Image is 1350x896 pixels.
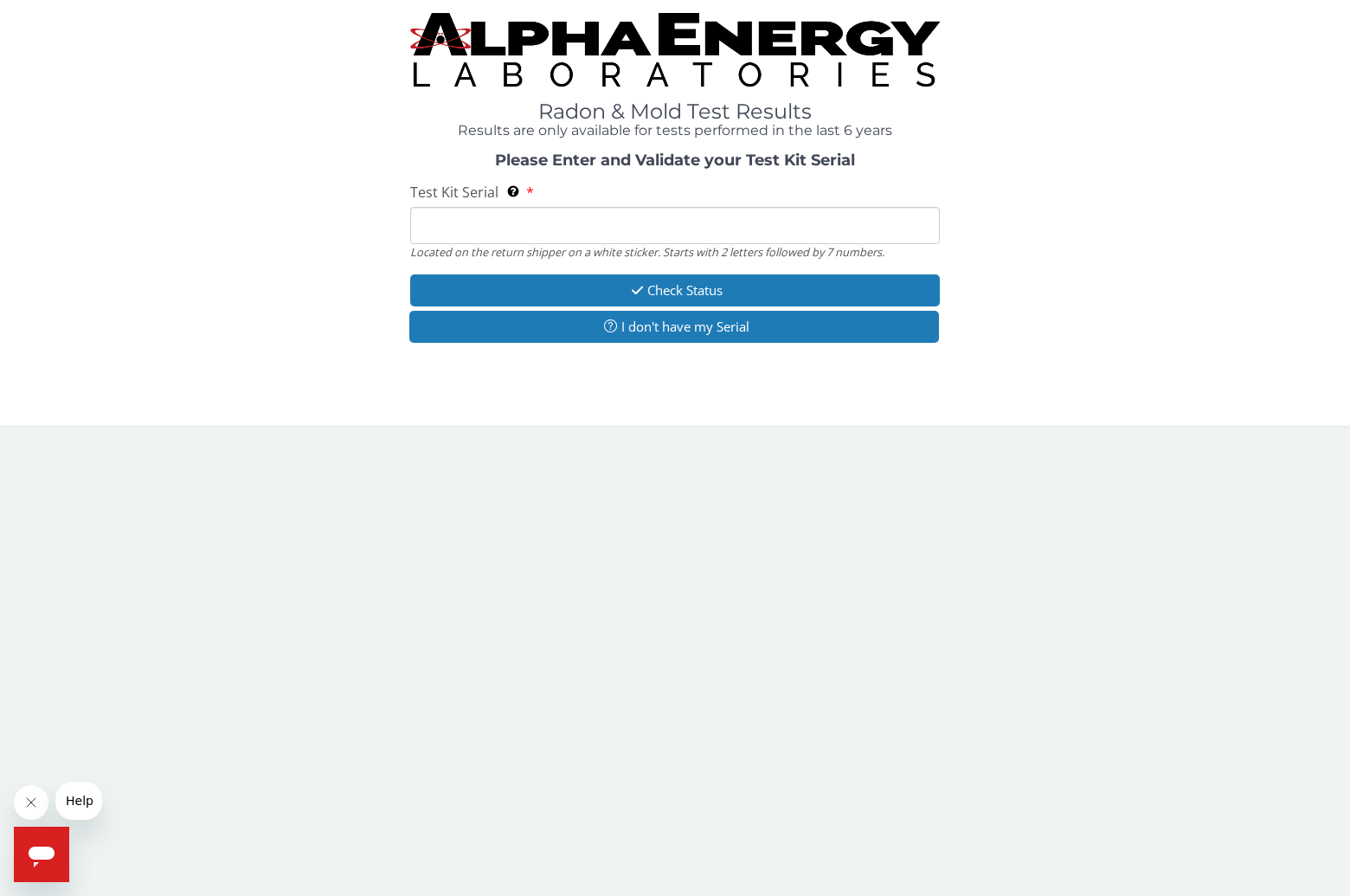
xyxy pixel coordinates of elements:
[495,151,855,170] strong: Please Enter and Validate your Test Kit Serial
[409,311,939,343] button: I don't have my Serial
[410,244,940,260] div: Located on the return shipper on a white sticker. Starts with 2 letters followed by 7 numbers.
[410,123,940,139] h4: Results are only available for tests performed in the last 6 years
[410,100,940,123] h1: Radon & Mold Test Results
[14,785,48,820] iframe: Close message
[410,274,940,306] button: Check Status
[14,827,69,882] iframe: Button to launch messaging window
[410,13,940,87] img: TightCrop.jpg
[55,782,102,820] iframe: Message from company
[410,183,498,202] span: Test Kit Serial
